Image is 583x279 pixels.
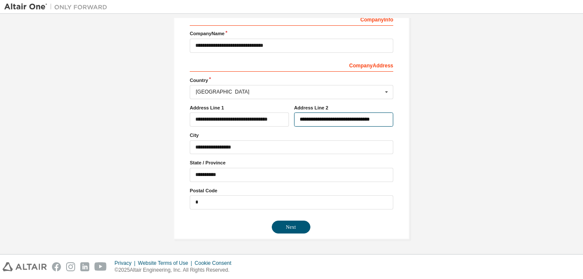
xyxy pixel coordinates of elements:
label: Address Line 1 [190,104,289,111]
label: Address Line 2 [294,104,393,111]
label: Country [190,77,393,84]
img: linkedin.svg [80,262,89,271]
img: youtube.svg [94,262,107,271]
img: instagram.svg [66,262,75,271]
button: Next [272,221,310,234]
label: City [190,132,393,139]
div: Privacy [115,260,138,267]
div: Website Terms of Use [138,260,194,267]
img: facebook.svg [52,262,61,271]
p: © 2025 Altair Engineering, Inc. All Rights Reserved. [115,267,237,274]
img: altair_logo.svg [3,262,47,271]
div: Company Info [190,12,393,26]
div: [GEOGRAPHIC_DATA] [196,89,383,94]
div: Company Address [190,58,393,72]
div: Cookie Consent [194,260,236,267]
label: Postal Code [190,187,393,194]
img: Altair One [4,3,112,11]
label: State / Province [190,159,393,166]
label: Company Name [190,30,393,37]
